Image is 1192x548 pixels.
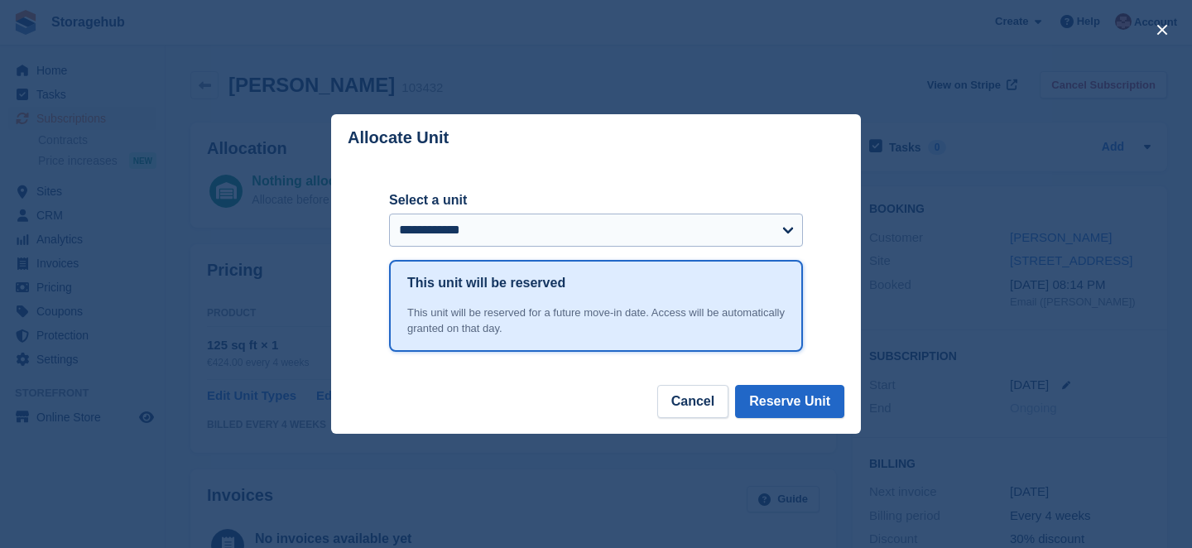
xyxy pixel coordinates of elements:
[389,190,803,210] label: Select a unit
[1149,17,1175,43] button: close
[348,128,449,147] p: Allocate Unit
[735,385,844,418] button: Reserve Unit
[407,305,785,337] div: This unit will be reserved for a future move-in date. Access will be automatically granted on tha...
[657,385,728,418] button: Cancel
[407,273,565,293] h1: This unit will be reserved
